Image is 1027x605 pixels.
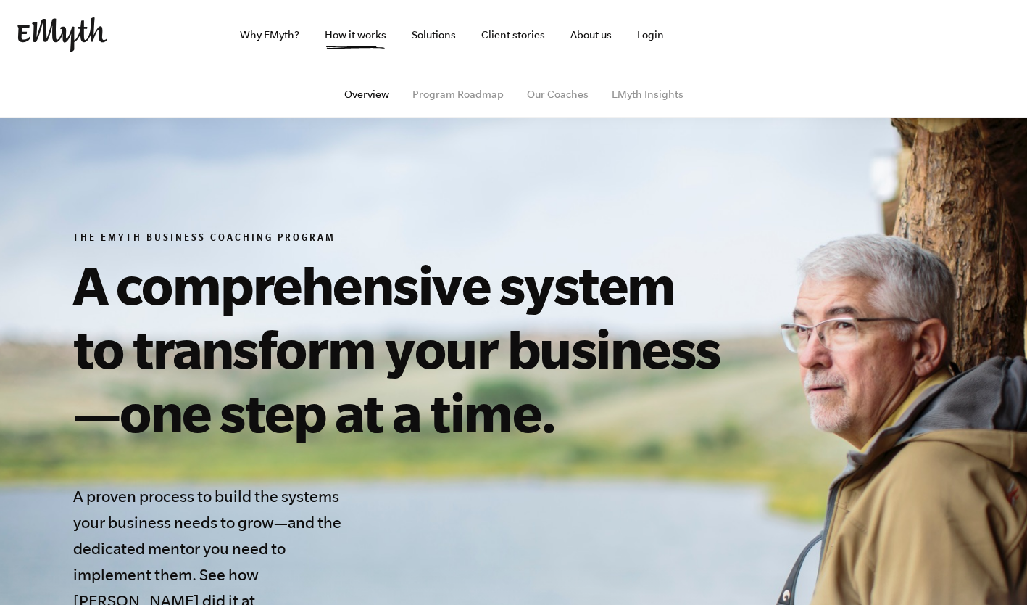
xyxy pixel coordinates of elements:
[527,89,589,100] a: Our Coaches
[857,19,1010,51] iframe: Embedded CTA
[698,19,850,51] iframe: Embedded CTA
[704,501,1027,605] iframe: Chat Widget
[17,17,107,52] img: EMyth
[344,89,389,100] a: Overview
[612,89,683,100] a: EMyth Insights
[73,232,734,247] h6: The EMyth Business Coaching Program
[412,89,504,100] a: Program Roadmap
[73,252,734,444] h1: A comprehensive system to transform your business—one step at a time.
